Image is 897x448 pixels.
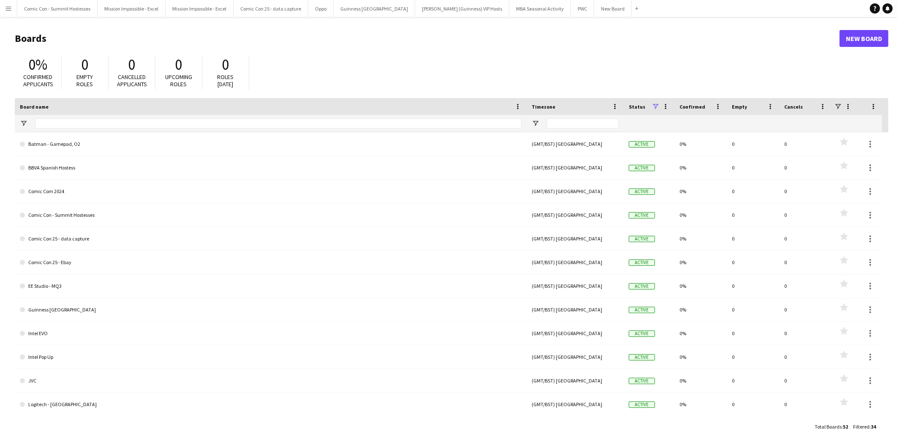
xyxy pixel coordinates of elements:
div: 0 [779,322,832,345]
div: 0 [727,227,779,250]
div: 0 [727,251,779,274]
span: Status [629,104,645,110]
a: Comic Con 25 - Ebay [20,251,522,274]
input: Timezone Filter Input [547,118,619,128]
a: Comic Con 25 - data capture [20,227,522,251]
span: Filtered [853,423,870,430]
div: 0 [727,274,779,298]
span: 34 [871,423,876,430]
span: Active [629,260,655,266]
button: Mission Impossible - Excel [166,0,234,17]
div: : [815,418,848,435]
div: 0 [727,132,779,156]
a: New Board [840,30,889,47]
div: (GMT/BST) [GEOGRAPHIC_DATA] [527,345,624,369]
span: Active [629,283,655,290]
div: 0 [779,274,832,298]
span: Active [629,236,655,242]
span: Confirmed applicants [23,73,53,88]
button: Open Filter Menu [532,120,539,127]
div: (GMT/BST) [GEOGRAPHIC_DATA] [527,298,624,321]
div: 0% [674,298,727,321]
div: 0% [674,274,727,298]
div: 0 [727,345,779,369]
div: 0 [779,345,832,369]
a: Intel Pop Up [20,345,522,369]
div: : [853,418,876,435]
input: Board name Filter Input [35,118,522,128]
div: 0 [727,322,779,345]
div: 0% [674,203,727,227]
div: 0% [674,227,727,250]
span: Active [629,188,655,195]
span: Timezone [532,104,555,110]
div: (GMT/BST) [GEOGRAPHIC_DATA] [527,393,624,416]
span: Active [629,165,655,171]
h1: Boards [15,32,840,45]
div: 0% [674,345,727,369]
button: New Board [594,0,632,17]
a: Logitech - [GEOGRAPHIC_DATA] [20,393,522,416]
button: Comic Con - Summit Hostesses [17,0,98,17]
button: Guinness [GEOGRAPHIC_DATA] [334,0,415,17]
div: (GMT/BST) [GEOGRAPHIC_DATA] [527,322,624,345]
div: (GMT/BST) [GEOGRAPHIC_DATA] [527,203,624,227]
span: 0% [29,55,48,74]
span: Active [629,307,655,313]
div: 0 [727,180,779,203]
span: 0 [222,55,229,74]
div: 0% [674,322,727,345]
div: (GMT/BST) [GEOGRAPHIC_DATA] [527,227,624,250]
div: 0 [779,298,832,321]
span: Active [629,212,655,219]
a: Guinness [GEOGRAPHIC_DATA] [20,298,522,322]
a: BBVA Spanish Hostess [20,156,522,180]
span: 0 [175,55,182,74]
div: (GMT/BST) [GEOGRAPHIC_DATA] [527,132,624,156]
span: Active [629,378,655,384]
span: Active [629,141,655,148]
div: 0 [779,251,832,274]
span: Roles [DATE] [217,73,234,88]
button: PWC [571,0,594,17]
span: Active [629,354,655,361]
div: 0% [674,393,727,416]
span: Empty [732,104,747,110]
div: (GMT/BST) [GEOGRAPHIC_DATA] [527,274,624,298]
span: Active [629,402,655,408]
a: Comic Com 2024 [20,180,522,203]
span: 0 [82,55,89,74]
span: Total Boards [815,423,842,430]
button: [PERSON_NAME] (Guinness) VIP Hosts [415,0,509,17]
button: Mission Impossible - Excel [98,0,166,17]
button: Comic Con 25 - data capture [234,0,308,17]
span: Confirmed [680,104,705,110]
div: 0 [727,393,779,416]
a: Comic Con - Summit Hostesses [20,203,522,227]
span: Upcoming roles [165,73,192,88]
div: 0% [674,180,727,203]
div: 0% [674,369,727,392]
a: JVC [20,369,522,393]
div: 0 [779,227,832,250]
div: 0 [727,369,779,392]
div: 0 [779,132,832,156]
button: MBA Seasonal Activity [509,0,571,17]
span: 52 [843,423,848,430]
div: (GMT/BST) [GEOGRAPHIC_DATA] [527,156,624,179]
span: 0 [128,55,136,74]
div: (GMT/BST) [GEOGRAPHIC_DATA] [527,251,624,274]
div: 0% [674,251,727,274]
div: 0 [779,156,832,179]
div: 0 [779,203,832,227]
div: 0 [727,203,779,227]
div: (GMT/BST) [GEOGRAPHIC_DATA] [527,180,624,203]
div: 0 [727,298,779,321]
div: 0% [674,132,727,156]
div: 0 [727,156,779,179]
span: Cancels [784,104,803,110]
span: Active [629,331,655,337]
span: Empty roles [77,73,93,88]
div: 0% [674,156,727,179]
div: 0 [779,369,832,392]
